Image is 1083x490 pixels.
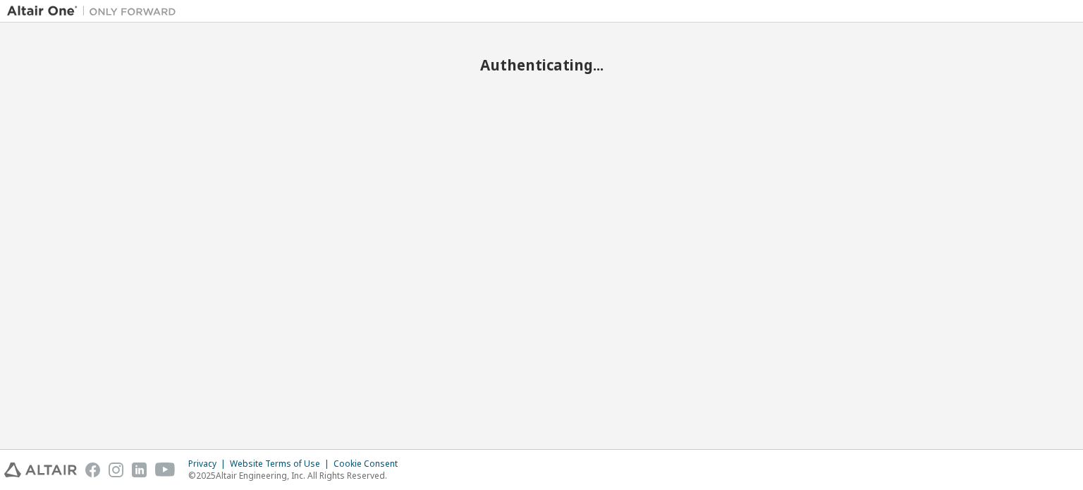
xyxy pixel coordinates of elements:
[188,470,406,482] p: © 2025 Altair Engineering, Inc. All Rights Reserved.
[155,463,176,477] img: youtube.svg
[230,458,334,470] div: Website Terms of Use
[109,463,123,477] img: instagram.svg
[132,463,147,477] img: linkedin.svg
[334,458,406,470] div: Cookie Consent
[85,463,100,477] img: facebook.svg
[4,463,77,477] img: altair_logo.svg
[7,56,1076,74] h2: Authenticating...
[7,4,183,18] img: Altair One
[188,458,230,470] div: Privacy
